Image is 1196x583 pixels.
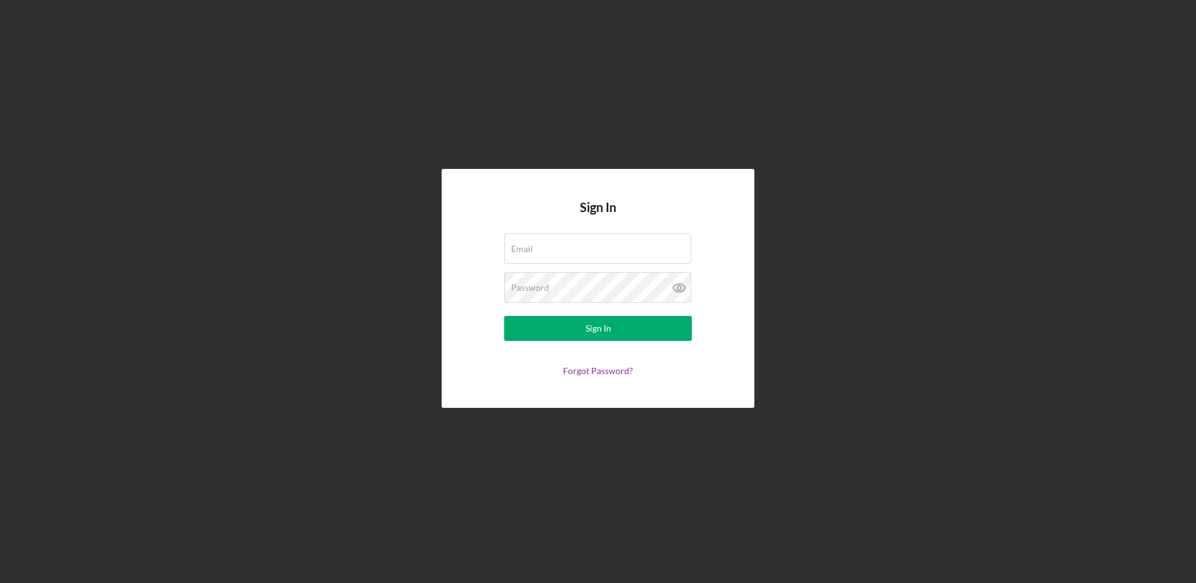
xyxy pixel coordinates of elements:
[580,200,616,233] h4: Sign In
[504,316,692,341] button: Sign In
[511,283,549,293] label: Password
[585,316,611,341] div: Sign In
[511,244,533,254] label: Email
[563,365,633,376] a: Forgot Password?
